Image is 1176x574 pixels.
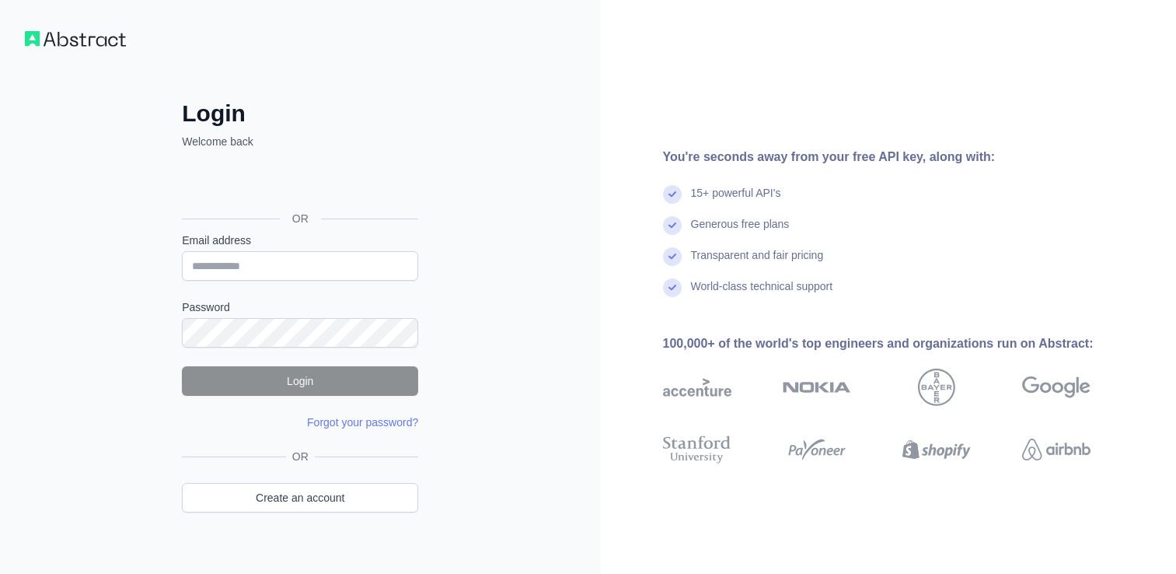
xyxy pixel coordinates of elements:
a: Forgot your password? [307,416,418,429]
img: bayer [918,369,955,406]
img: accenture [663,369,731,406]
div: 100,000+ of the world's top engineers and organizations run on Abstract: [663,334,1140,353]
div: 15+ powerful API's [691,185,781,216]
iframe: Sign in with Google Button [174,166,423,201]
label: Password [182,299,418,315]
img: nokia [783,369,851,406]
img: shopify [902,432,971,467]
span: OR [280,211,321,226]
img: check mark [663,185,682,204]
a: Create an account [182,483,418,513]
img: check mark [663,216,682,235]
img: check mark [663,278,682,297]
p: Welcome back [182,134,418,149]
img: check mark [663,247,682,266]
button: Login [182,366,418,396]
img: airbnb [1022,432,1091,467]
label: Email address [182,233,418,248]
span: OR [286,449,315,464]
img: payoneer [783,432,851,467]
div: World-class technical support [691,278,833,310]
div: Generous free plans [691,216,790,247]
img: Workflow [25,31,126,47]
div: Transparent and fair pricing [691,247,824,278]
img: google [1022,369,1091,406]
img: stanford university [663,432,731,467]
div: You're seconds away from your free API key, along with: [663,148,1140,166]
h2: Login [182,100,418,128]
